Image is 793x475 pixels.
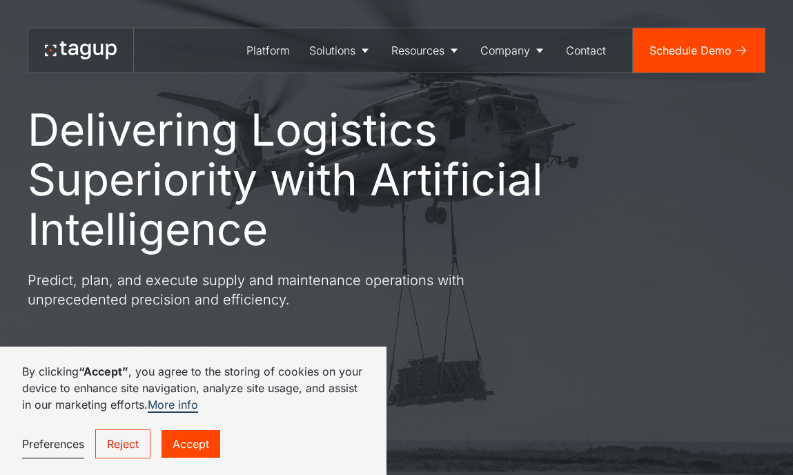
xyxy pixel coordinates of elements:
[649,42,732,59] div: Schedule Demo
[95,429,150,458] a: Reject
[566,42,606,59] div: Contact
[556,28,616,72] a: Contact
[22,430,84,458] a: Preferences
[148,398,198,413] a: More info
[237,28,300,72] a: Platform
[246,42,290,59] div: Platform
[633,28,765,72] a: Schedule Demo
[471,28,556,72] a: Company
[480,42,530,59] div: Company
[391,42,444,59] div: Resources
[22,363,364,413] p: By clicking , you agree to the storing of cookies on your device to enhance site navigation, anal...
[28,105,607,254] h1: Delivering Logistics Superiority with Artificial Intelligence
[300,28,382,72] a: Solutions
[161,430,220,458] a: Accept
[309,42,355,59] div: Solutions
[79,365,128,378] strong: “Accept”
[382,28,471,72] a: Resources
[28,271,525,309] p: Predict, plan, and execute supply and maintenance operations with unprecedented precision and eff...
